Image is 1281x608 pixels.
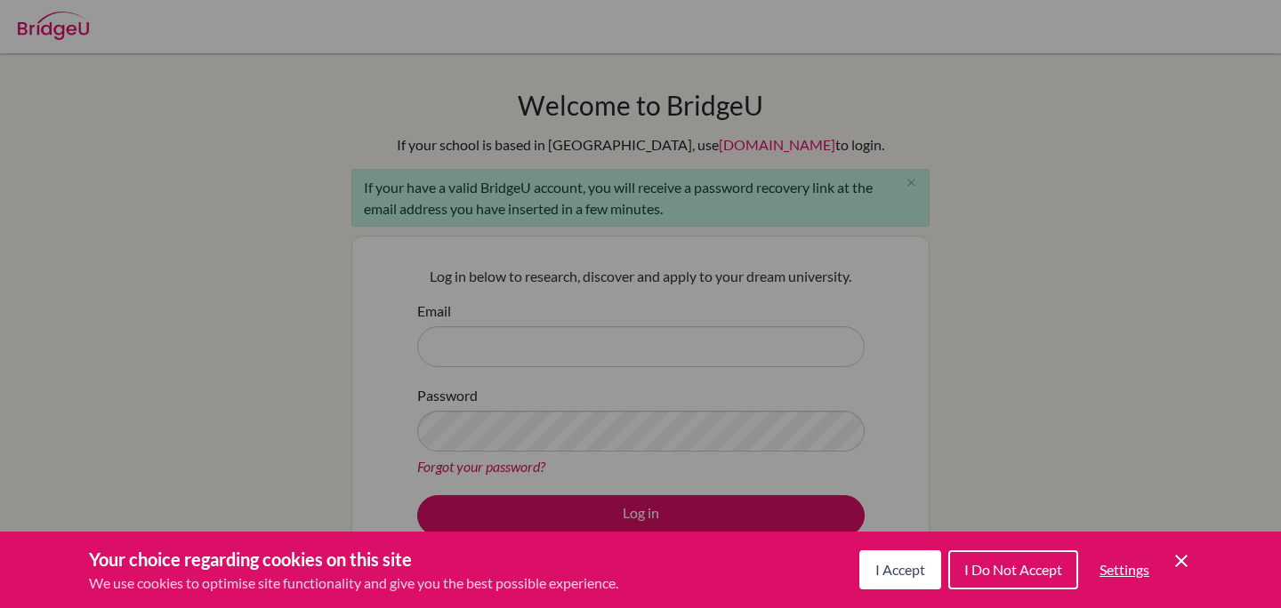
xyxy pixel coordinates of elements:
[89,546,618,572] h3: Your choice regarding cookies on this site
[859,550,941,589] button: I Accept
[1085,552,1164,588] button: Settings
[964,561,1062,578] span: I Do Not Accept
[948,550,1078,589] button: I Do Not Accept
[1100,561,1149,578] span: Settings
[875,561,925,578] span: I Accept
[89,572,618,594] p: We use cookies to optimise site functionality and give you the best possible experience.
[1171,550,1192,572] button: Save and close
